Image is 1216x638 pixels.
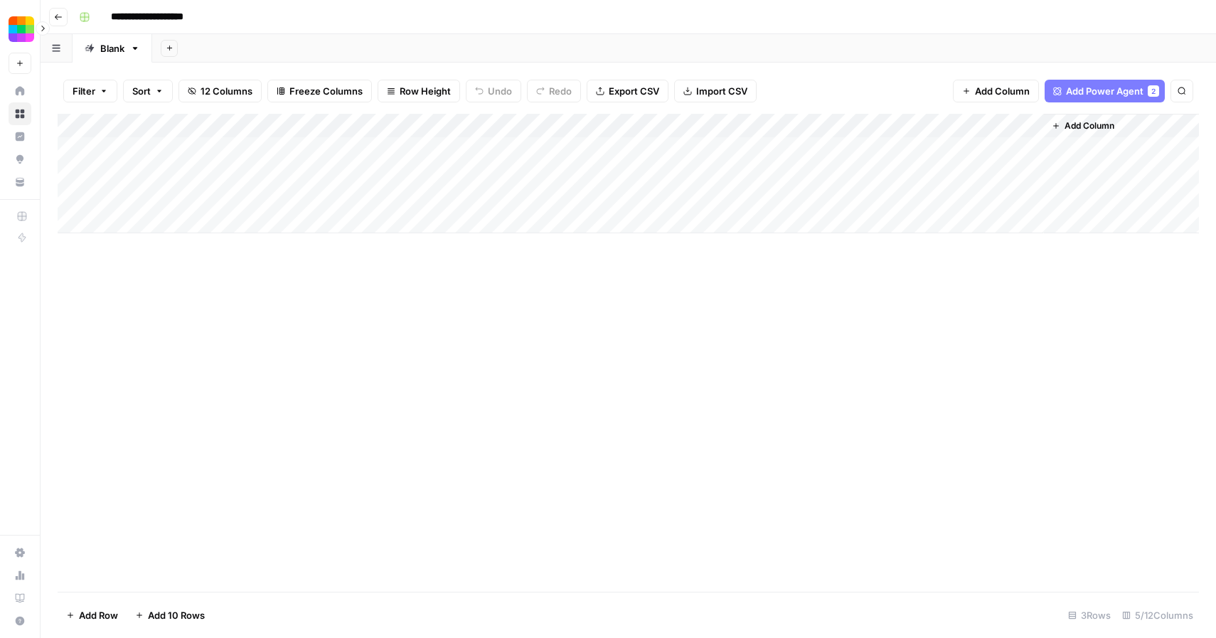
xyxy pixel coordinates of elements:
[9,541,31,564] a: Settings
[132,84,151,98] span: Sort
[178,80,262,102] button: 12 Columns
[9,171,31,193] a: Your Data
[1062,604,1116,627] div: 3 Rows
[9,148,31,171] a: Opportunities
[201,84,252,98] span: 12 Columns
[953,80,1039,102] button: Add Column
[148,608,205,622] span: Add 10 Rows
[79,608,118,622] span: Add Row
[696,84,747,98] span: Import CSV
[73,84,95,98] span: Filter
[100,41,124,55] div: Blank
[123,80,173,102] button: Sort
[466,80,521,102] button: Undo
[289,84,363,98] span: Freeze Columns
[1045,80,1165,102] button: Add Power Agent2
[1116,604,1199,627] div: 5/12 Columns
[549,84,572,98] span: Redo
[1148,85,1159,97] div: 2
[378,80,460,102] button: Row Height
[9,11,31,47] button: Workspace: Smallpdf
[9,80,31,102] a: Home
[1066,84,1143,98] span: Add Power Agent
[9,610,31,632] button: Help + Support
[9,125,31,148] a: Insights
[674,80,757,102] button: Import CSV
[9,16,34,42] img: Smallpdf Logo
[267,80,372,102] button: Freeze Columns
[9,102,31,125] a: Browse
[609,84,659,98] span: Export CSV
[9,587,31,610] a: Learning Hub
[9,564,31,587] a: Usage
[400,84,451,98] span: Row Height
[1065,119,1114,132] span: Add Column
[58,604,127,627] button: Add Row
[127,604,213,627] button: Add 10 Rows
[63,80,117,102] button: Filter
[73,34,152,63] a: Blank
[975,84,1030,98] span: Add Column
[1151,85,1156,97] span: 2
[527,80,581,102] button: Redo
[488,84,512,98] span: Undo
[587,80,668,102] button: Export CSV
[1046,117,1120,135] button: Add Column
